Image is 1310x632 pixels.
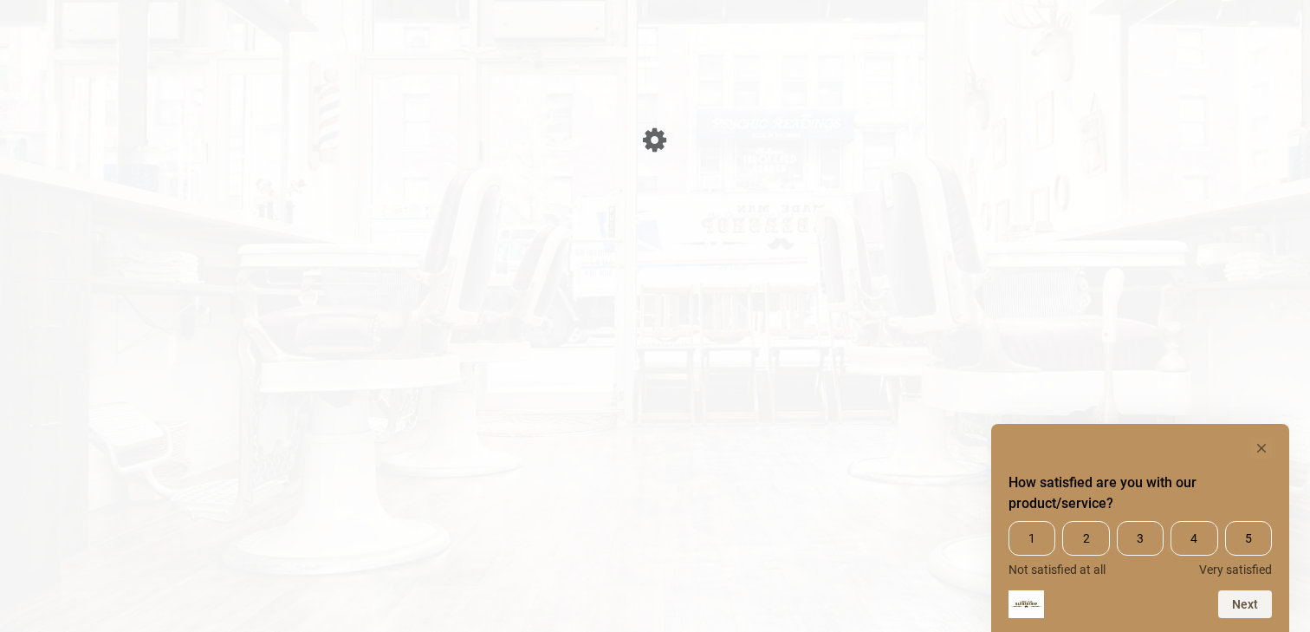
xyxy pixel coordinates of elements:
[1008,521,1272,577] div: How satisfied are you with our product/service? Select an option from 1 to 5, with 1 being Not sa...
[1218,590,1272,618] button: Next question
[1008,438,1272,618] div: How satisfied are you with our product/service? Select an option from 1 to 5, with 1 being Not sa...
[1008,521,1055,556] span: 1
[1225,521,1272,556] span: 5
[1062,521,1109,556] span: 2
[1171,521,1217,556] span: 4
[1117,521,1164,556] span: 3
[1008,472,1272,514] h2: How satisfied are you with our product/service? Select an option from 1 to 5, with 1 being Not sa...
[1199,563,1272,577] span: Very satisfied
[1251,438,1272,459] button: Hide survey
[1008,563,1106,577] span: Not satisfied at all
